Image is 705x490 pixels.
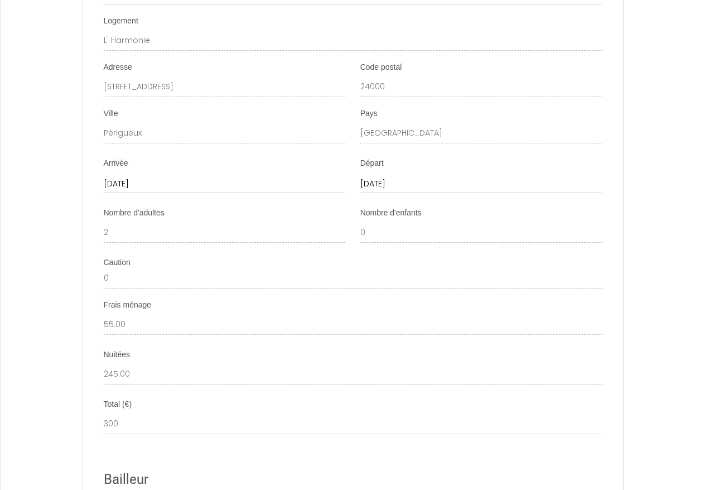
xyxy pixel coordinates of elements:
[104,257,602,268] div: Caution
[360,62,402,73] label: Code postal
[104,399,132,410] label: Total (€)
[104,108,118,119] label: Ville
[104,62,132,73] label: Adresse
[360,108,378,119] label: Pays
[104,158,128,169] label: Arrivée
[360,158,384,169] label: Départ
[104,300,152,311] label: Frais ménage
[104,16,138,27] label: Logement
[104,208,165,219] label: Nombre d'adultes
[104,349,130,361] label: Nuitées
[360,208,422,219] label: Nombre d'enfants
